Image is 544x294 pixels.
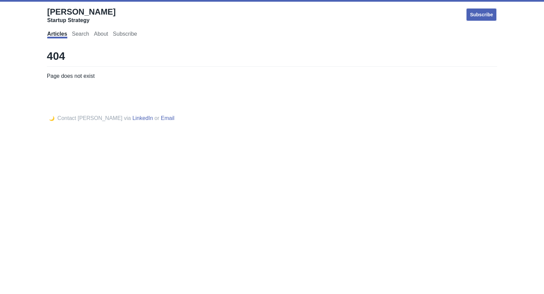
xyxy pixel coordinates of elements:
[466,8,497,21] a: Subscribe
[72,31,89,38] a: Search
[47,72,497,80] p: Page does not exist
[47,31,67,38] a: Articles
[113,31,137,38] a: Subscribe
[47,7,116,24] a: [PERSON_NAME]Startup Strategy
[161,115,174,121] a: Email
[94,31,108,38] a: About
[47,116,57,121] button: 🌙
[47,49,497,67] h1: 404
[47,7,116,16] span: [PERSON_NAME]
[132,115,153,121] a: LinkedIn
[57,115,131,121] span: Contact [PERSON_NAME] via
[47,17,116,24] div: Startup Strategy
[154,115,159,121] span: or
